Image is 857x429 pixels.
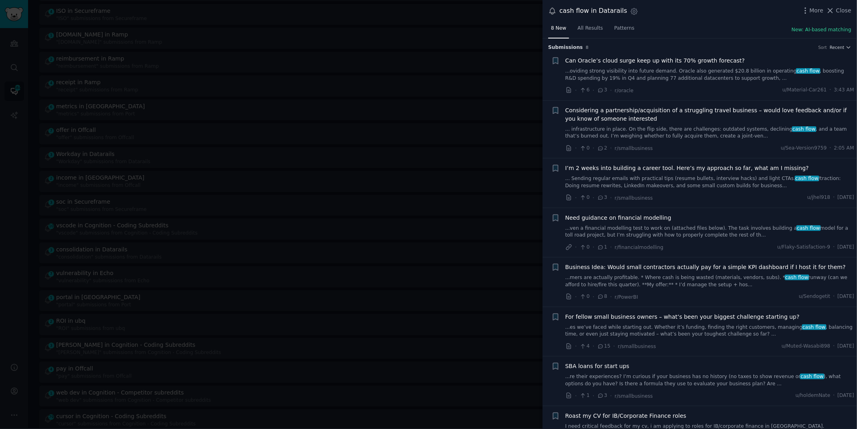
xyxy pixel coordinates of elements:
span: u/Sea-Version9759 [781,145,827,152]
div: cash flow in Datarails [559,6,627,16]
span: 3 [597,392,607,399]
a: ...re their experiences? I’m curious if your business has no history (no taxes to show revenue or... [565,373,855,387]
span: · [610,194,612,202]
span: 0 [579,194,590,201]
a: SBA loans for start ups [565,362,630,370]
span: · [593,342,594,350]
span: · [575,194,577,202]
span: r/smallbusiness [615,195,653,201]
span: 1 [579,392,590,399]
span: [DATE] [838,194,854,201]
span: · [593,243,594,251]
a: I’m 2 weeks into building a career tool. Here’s my approach so far, what am I missing? [565,164,809,172]
span: cash flow [802,324,827,330]
span: · [833,343,835,350]
span: 15 [597,343,610,350]
span: · [833,194,835,201]
span: u/Flaky-Satisfaction-9 [778,244,831,251]
span: 6 [579,87,590,94]
span: u/Material-Car261 [782,87,827,94]
span: More [810,6,824,15]
span: · [833,244,835,251]
span: · [610,243,612,251]
span: r/PowerBI [615,294,638,300]
span: cash flow [796,225,821,231]
a: ...ven a financial modelling test to work on (attached files below). The task involves building a... [565,225,855,239]
span: · [613,342,615,350]
span: · [575,293,577,301]
span: [DATE] [838,392,854,399]
a: 8 New [548,22,569,38]
span: r/smallbusiness [615,393,653,399]
span: r/smallbusiness [615,146,653,151]
span: · [610,392,612,400]
span: · [830,87,831,94]
a: For fellow small business owners – what’s been your biggest challenge starting up? [565,313,800,321]
span: 0 [579,293,590,300]
span: [DATE] [838,293,854,300]
span: 8 New [551,25,566,32]
a: All Results [575,22,606,38]
span: 1 [597,244,607,251]
span: · [575,243,577,251]
button: More [801,6,824,15]
span: cash flow [795,176,819,181]
span: 4 [579,343,590,350]
a: ... Sending regular emails with practical tips (resume bullets, interview hacks) and light CTAs.c... [565,175,855,189]
span: r/oracle [615,88,634,93]
span: · [833,392,835,399]
span: 2:05 AM [834,145,854,152]
span: r/smallbusiness [618,344,656,349]
span: r/financialmodelling [615,245,663,250]
button: Recent [830,45,851,50]
span: Patterns [614,25,634,32]
span: 3 [597,194,607,201]
span: 0 [579,145,590,152]
a: ...es we’ve faced while starting out. Whether it’s funding, finding the right customers, managing... [565,324,855,338]
span: cash flow [800,374,825,379]
a: Can Oracle’s cloud surge keep up with its 70% growth forecast? [565,57,745,65]
span: · [575,86,577,95]
span: All Results [577,25,603,32]
span: · [575,144,577,152]
span: · [610,86,612,95]
span: 3 [597,87,607,94]
span: · [610,144,612,152]
span: [DATE] [838,343,854,350]
span: 0 [579,244,590,251]
span: 8 [597,293,607,300]
span: Close [836,6,851,15]
a: ...mers are actually profitable. * Where cash is being wasted (materials, vendors, subs). *cash f... [565,274,855,288]
a: Roast my CV for IB/Corporate Finance roles [565,412,687,420]
span: Recent [830,45,844,50]
span: u/Muted-Wasabi898 [782,343,831,350]
a: ... infrastructure in place. On the flip side, there are challenges: outdated systems, decliningc... [565,126,855,140]
span: 2 [597,145,607,152]
span: · [593,194,594,202]
button: New: AI-based matching [792,26,851,34]
span: u/holdemNate [796,392,831,399]
button: Close [826,6,851,15]
span: cash flow [796,68,821,74]
span: · [610,293,612,301]
span: cash flow [792,126,816,132]
span: cash flow [785,275,809,280]
a: Considering a partnership/acquisition of a struggling travel business – would love feedback and/o... [565,106,855,123]
span: · [575,392,577,400]
span: · [830,145,831,152]
a: Need guidance on financial modelling [565,214,671,222]
span: · [575,342,577,350]
span: · [833,293,835,300]
span: · [593,392,594,400]
a: Business Idea: Would small contractors actually pay for a simple KPI dashboard if I host it for t... [565,263,846,271]
span: [DATE] [838,244,854,251]
span: · [593,86,594,95]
